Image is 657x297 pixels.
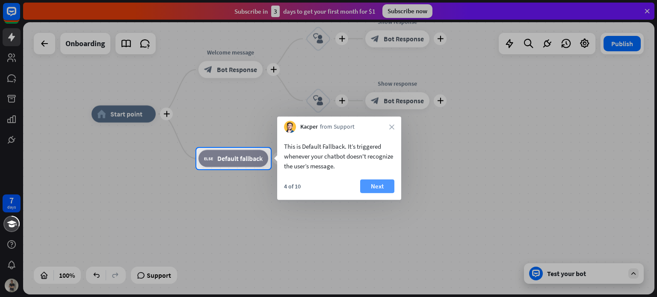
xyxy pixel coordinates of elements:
i: block_fallback [204,154,213,163]
span: Kacper [300,123,318,131]
span: from Support [320,123,355,131]
span: Default fallback [217,154,263,163]
div: This is Default Fallback. It’s triggered whenever your chatbot doesn't recognize the user’s message. [284,141,394,171]
button: Next [360,179,394,193]
button: Open LiveChat chat widget [7,3,33,29]
div: 4 of 10 [284,182,301,190]
i: close [389,124,394,129]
